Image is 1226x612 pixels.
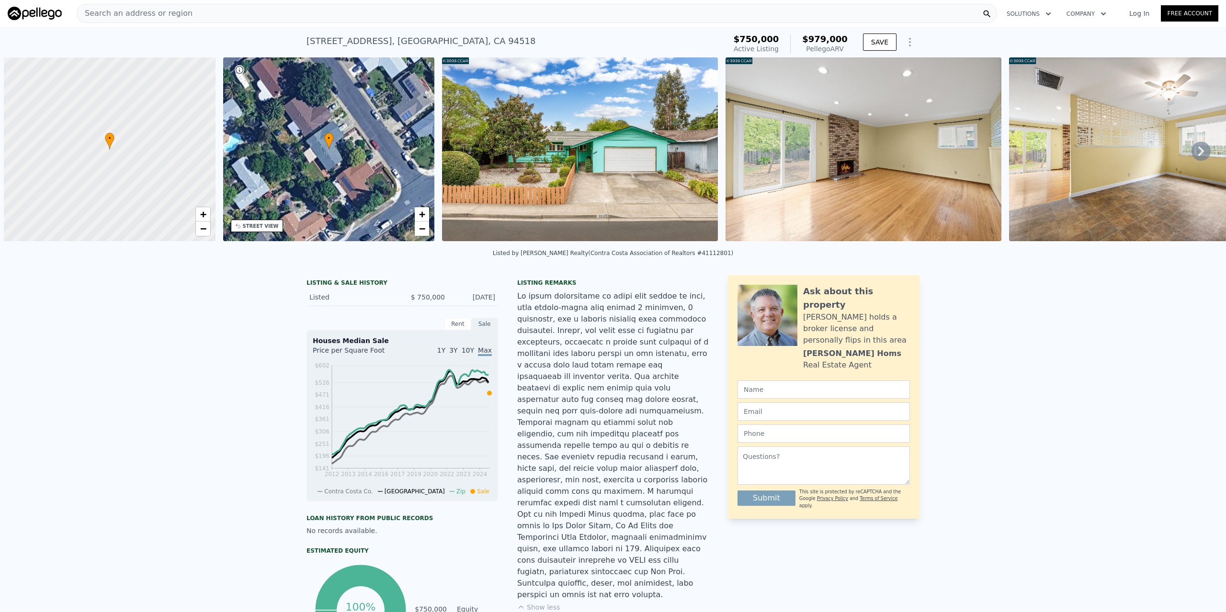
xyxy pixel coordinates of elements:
a: Privacy Policy [817,496,848,501]
div: Real Estate Agent [803,359,872,371]
span: − [419,223,425,234]
a: Zoom out [196,222,210,236]
div: Lo ipsum dolorsitame co adipi elit seddoe te inci, utla etdolo-magna aliq enimad 2 minimven, 0 qu... [517,290,709,601]
img: Sale: 169789424 Parcel: 40151905 [442,57,718,241]
tspan: $251 [315,441,329,447]
div: Listing remarks [517,279,709,287]
div: LISTING & SALE HISTORY [306,279,498,289]
tspan: $526 [315,379,329,386]
tspan: $196 [315,453,329,459]
span: Sale [477,488,489,495]
tspan: 2022 [440,471,454,478]
input: Email [738,402,910,421]
tspan: 2023 [456,471,471,478]
span: + [200,208,206,220]
div: This site is protected by reCAPTCHA and the Google and apply. [799,489,910,509]
a: Zoom in [196,207,210,222]
tspan: $416 [315,404,329,411]
span: + [419,208,425,220]
div: Ask about this property [803,285,910,312]
div: Price per Square Foot [313,345,402,361]
span: 10Y [462,346,474,354]
div: Listed by [PERSON_NAME] Realty (Contra Costa Association of Realtors #41112801) [493,250,733,256]
span: • [105,134,114,143]
div: [DATE] [453,292,495,302]
button: SAVE [863,33,897,51]
span: $979,000 [802,34,848,44]
div: Listed [309,292,395,302]
tspan: $361 [315,416,329,423]
a: Log In [1118,9,1161,18]
tspan: 2013 [341,471,356,478]
img: Sale: 169789424 Parcel: 40151905 [726,57,1001,241]
span: − [200,223,206,234]
span: $ 750,000 [411,293,445,301]
div: Estimated Equity [306,547,498,555]
tspan: $602 [315,362,329,369]
span: Active Listing [734,45,779,53]
a: Zoom out [415,222,429,236]
input: Name [738,380,910,399]
tspan: 2012 [325,471,340,478]
div: • [324,133,334,149]
tspan: 2017 [390,471,405,478]
button: Solutions [999,5,1059,22]
a: Free Account [1161,5,1218,22]
a: Zoom in [415,207,429,222]
div: • [105,133,114,149]
tspan: 2020 [423,471,438,478]
button: Show less [517,602,560,612]
div: No records available. [306,526,498,535]
div: [STREET_ADDRESS] , [GEOGRAPHIC_DATA] , CA 94518 [306,34,536,48]
span: $750,000 [734,34,779,44]
a: Terms of Service [860,496,897,501]
tspan: $141 [315,465,329,472]
input: Phone [738,424,910,443]
tspan: 2016 [374,471,389,478]
tspan: $306 [315,428,329,435]
span: 1Y [437,346,445,354]
span: [GEOGRAPHIC_DATA] [385,488,445,495]
button: Show Options [900,33,919,52]
button: Submit [738,490,795,506]
div: Pellego ARV [802,44,848,54]
div: Loan history from public records [306,514,498,522]
span: Contra Costa Co. [324,488,373,495]
div: Sale [471,318,498,330]
div: [PERSON_NAME] Homs [803,348,901,359]
span: Search an address or region [77,8,193,19]
div: [PERSON_NAME] holds a broker license and personally flips in this area [803,312,910,346]
span: Max [478,346,492,356]
span: • [324,134,334,143]
button: Company [1059,5,1114,22]
div: Houses Median Sale [313,336,492,345]
img: Pellego [8,7,62,20]
tspan: 2024 [473,471,488,478]
span: 3Y [449,346,457,354]
div: STREET VIEW [243,223,279,230]
tspan: 2019 [407,471,421,478]
tspan: 2014 [357,471,372,478]
div: Rent [444,318,471,330]
span: Zip [456,488,465,495]
tspan: $471 [315,391,329,398]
